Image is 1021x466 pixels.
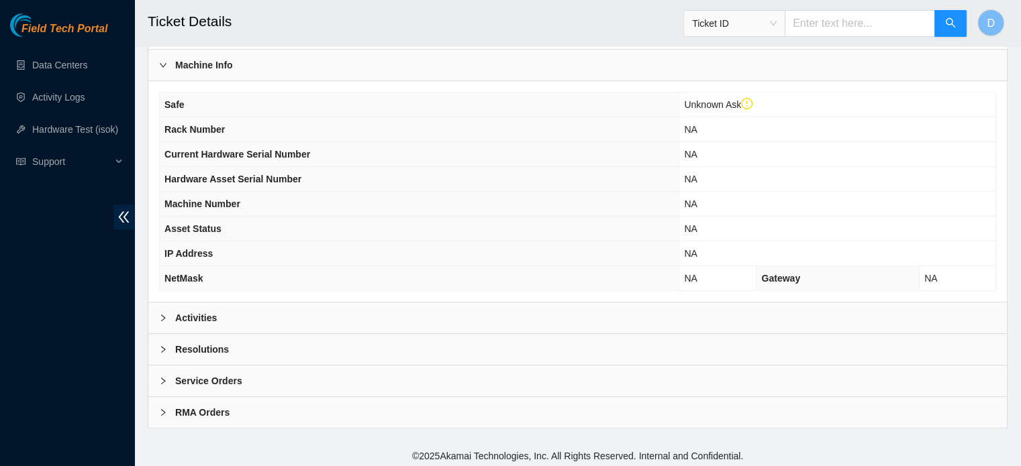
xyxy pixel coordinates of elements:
div: Resolutions [148,334,1007,365]
div: Activities [148,302,1007,333]
span: NA [684,198,697,209]
button: search [934,10,967,37]
b: Resolutions [175,342,229,357]
img: Akamai Technologies [10,13,68,37]
b: Activities [175,310,217,325]
span: search [945,17,956,30]
span: Field Tech Portal [21,23,107,36]
div: RMA Orders [148,397,1007,428]
span: Asset Status [164,223,222,234]
span: Rack Number [164,124,225,135]
a: Hardware Test (isok) [32,124,118,135]
b: RMA Orders [175,405,230,420]
span: D [987,15,995,32]
span: Hardware Asset Serial Number [164,174,301,184]
button: D [977,9,1004,36]
span: read [16,157,26,166]
span: Ticket ID [692,13,777,34]
span: NA [684,124,697,135]
a: Data Centers [32,60,87,70]
span: NA [684,149,697,160]
span: Support [32,148,111,175]
span: NA [684,174,697,184]
span: right [159,377,167,385]
span: Machine Number [164,198,240,209]
span: NA [924,273,937,284]
b: Service Orders [175,373,242,388]
div: Service Orders [148,365,1007,396]
span: exclamation-circle [741,98,753,110]
span: Current Hardware Serial Number [164,149,310,160]
span: Gateway [761,273,800,284]
span: right [159,408,167,416]
span: NetMask [164,273,203,284]
a: Activity Logs [32,92,85,103]
span: NA [684,223,697,234]
span: NA [684,273,697,284]
span: Unknown Ask [684,99,752,110]
span: Safe [164,99,185,110]
b: Machine Info [175,58,233,72]
span: right [159,314,167,322]
input: Enter text here... [785,10,935,37]
a: Akamai TechnologiesField Tech Portal [10,24,107,42]
span: NA [684,248,697,259]
div: Machine Info [148,50,1007,80]
span: IP Address [164,248,213,259]
span: double-left [113,205,134,229]
span: right [159,345,167,353]
span: right [159,61,167,69]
